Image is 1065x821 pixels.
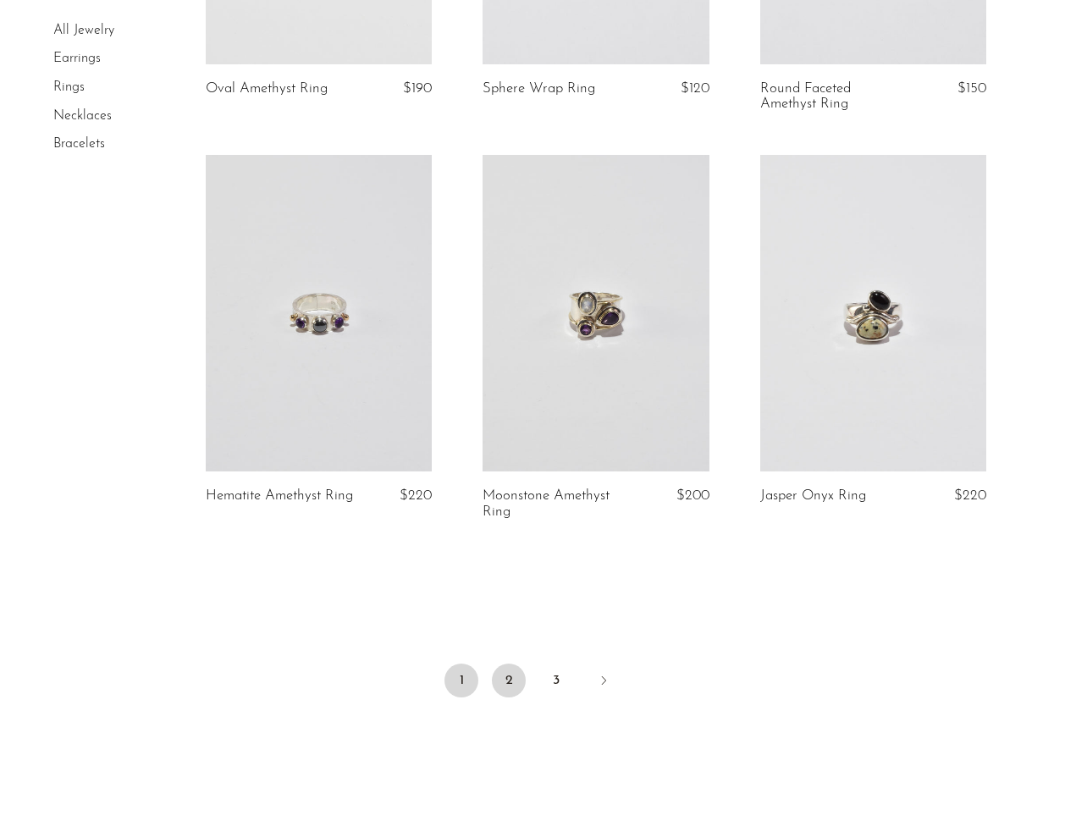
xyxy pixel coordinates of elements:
[53,80,85,94] a: Rings
[587,664,621,701] a: Next
[483,81,595,96] a: Sphere Wrap Ring
[760,81,908,113] a: Round Faceted Amethyst Ring
[206,488,353,504] a: Hematite Amethyst Ring
[539,664,573,697] a: 3
[681,81,709,96] span: $120
[53,52,101,66] a: Earrings
[444,664,478,697] span: 1
[492,664,526,697] a: 2
[676,488,709,503] span: $200
[400,488,432,503] span: $220
[957,81,986,96] span: $150
[954,488,986,503] span: $220
[483,488,631,520] a: Moonstone Amethyst Ring
[53,137,105,151] a: Bracelets
[206,81,328,96] a: Oval Amethyst Ring
[403,81,432,96] span: $190
[760,488,866,504] a: Jasper Onyx Ring
[53,24,114,37] a: All Jewelry
[53,109,112,123] a: Necklaces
